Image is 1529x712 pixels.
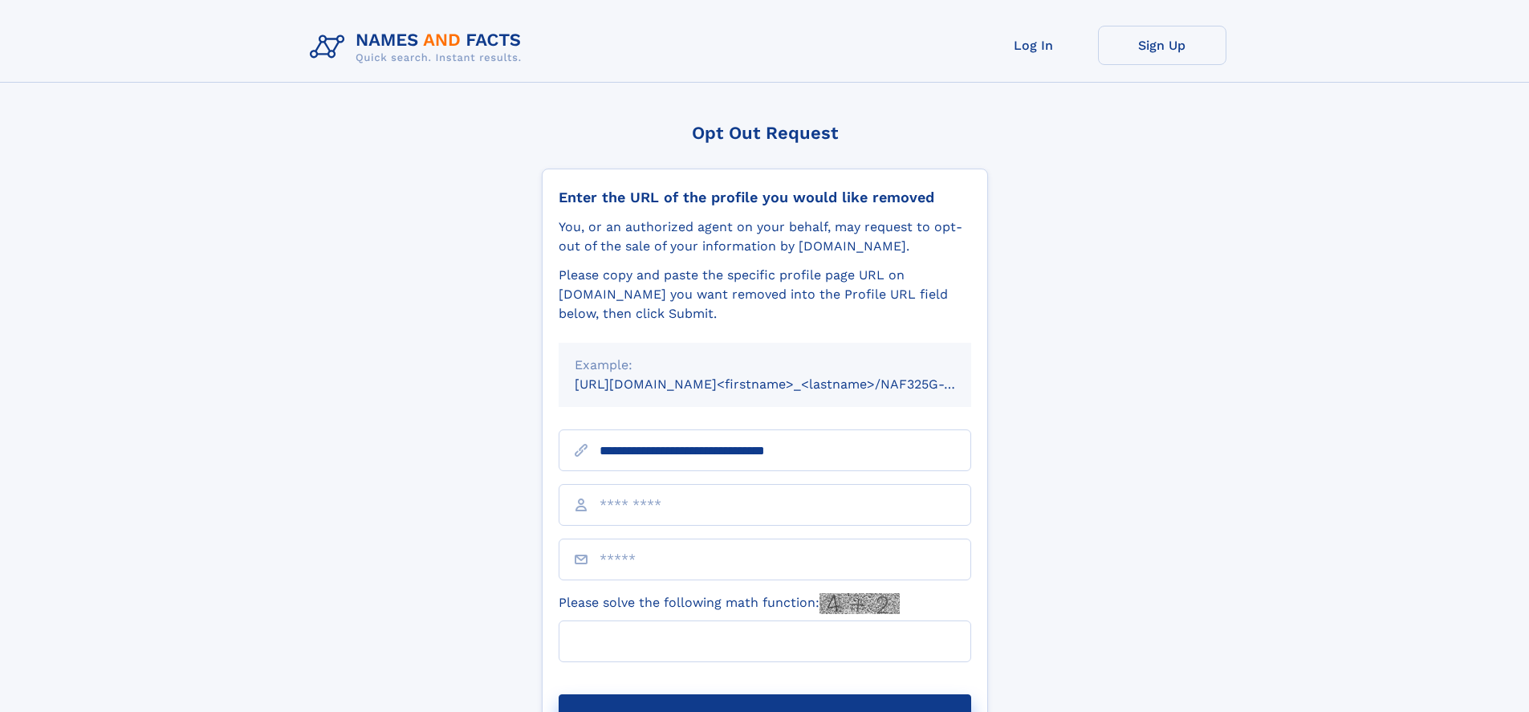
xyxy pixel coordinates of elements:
div: Enter the URL of the profile you would like removed [559,189,971,206]
div: You, or an authorized agent on your behalf, may request to opt-out of the sale of your informatio... [559,218,971,256]
small: [URL][DOMAIN_NAME]<firstname>_<lastname>/NAF325G-xxxxxxxx [575,376,1002,392]
div: Example: [575,356,955,375]
label: Please solve the following math function: [559,593,900,614]
div: Opt Out Request [542,123,988,143]
a: Log In [970,26,1098,65]
div: Please copy and paste the specific profile page URL on [DOMAIN_NAME] you want removed into the Pr... [559,266,971,323]
a: Sign Up [1098,26,1226,65]
img: Logo Names and Facts [303,26,535,69]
